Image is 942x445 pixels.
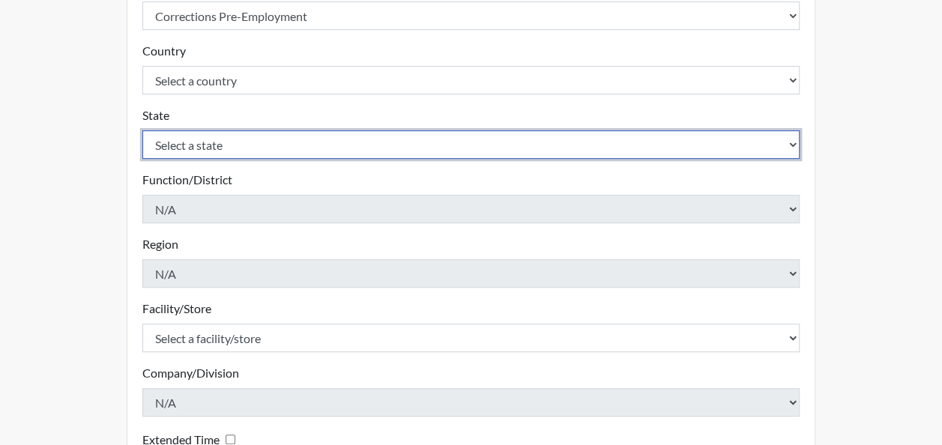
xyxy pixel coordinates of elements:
[142,171,232,189] label: Function/District
[142,364,239,382] label: Company/Division
[142,235,178,253] label: Region
[142,42,186,60] label: Country
[142,106,169,124] label: State
[142,300,211,318] label: Facility/Store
